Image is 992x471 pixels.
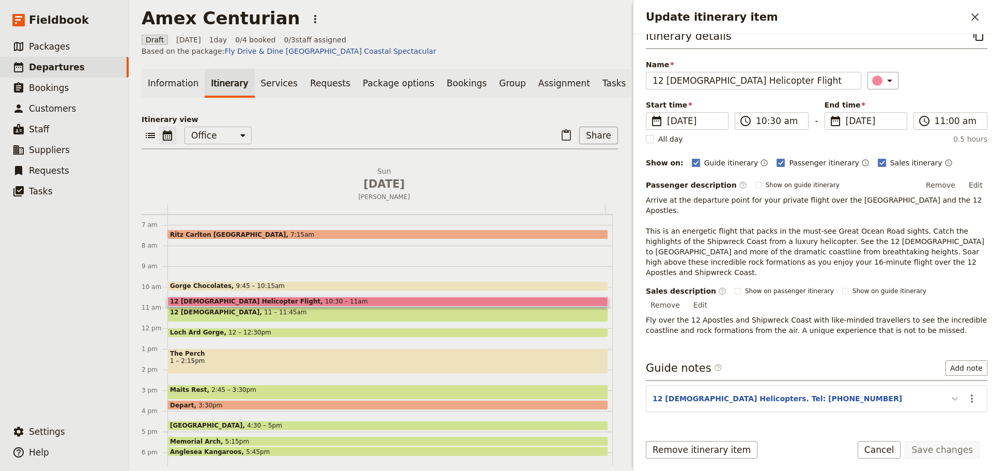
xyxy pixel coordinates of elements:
[142,8,300,28] h1: Amex Centurian
[172,176,597,192] span: [DATE]
[29,62,85,72] span: Departures
[946,360,987,376] button: Add note
[905,441,980,459] button: Save changes
[170,350,606,357] span: The Perch
[264,309,307,321] span: 11 – 11:45am
[170,282,236,290] span: Gorge Chocolates
[646,195,987,278] p: Arrive at the departure point for your private flight over the [GEOGRAPHIC_DATA] and the 12 Apost...
[176,35,200,45] span: [DATE]
[284,35,346,45] span: 0 / 3 staff assigned
[167,166,605,204] button: Sun [DATE][PERSON_NAME]
[745,287,834,295] span: Show on passenger itinerary
[170,386,211,393] span: Maits Rest
[441,69,493,98] a: Bookings
[225,47,437,55] a: Fly Drive & Dine [GEOGRAPHIC_DATA] Coastal Spectacular
[142,448,167,457] div: 6 pm
[966,8,984,26] button: Close drawer
[756,115,802,127] input: ​
[142,428,167,436] div: 5 pm
[142,345,167,353] div: 1 pm
[142,114,618,125] p: Itinerary view
[766,181,840,189] span: Show on guide itinerary
[225,438,249,445] span: 5:15pm
[255,69,304,98] a: Services
[858,441,901,459] button: Cancel
[167,400,608,410] div: Depart3:30pm
[29,427,65,437] span: Settings
[739,115,752,127] span: ​
[815,114,818,130] span: -
[209,35,227,45] span: 1 day
[689,297,712,313] button: Edit
[211,386,256,398] span: 2:45 – 3:30pm
[646,158,684,168] div: Show on:
[739,181,747,189] span: ​
[873,74,896,87] div: ​
[167,385,608,400] div: Maits Rest2:45 – 3:30pm
[170,422,247,429] span: [GEOGRAPHIC_DATA]
[142,262,167,270] div: 9 am
[890,158,942,168] span: Sales itinerary
[646,297,685,313] button: Remove
[142,386,167,394] div: 3 pm
[935,115,981,127] input: ​
[29,447,49,458] span: Help
[142,35,168,45] span: Draft
[167,436,608,446] div: Memorial Arch5:15pm
[167,421,608,431] div: [GEOGRAPHIC_DATA]4:30 – 5pm
[304,69,357,98] a: Requests
[646,28,732,44] h3: Itinerary details
[557,127,575,144] button: Paste itinerary item
[714,363,722,372] span: ​
[167,328,608,338] div: Loch Ard Gorge12 – 12:30pm
[325,298,368,305] span: 10:30 – 11am
[357,69,440,98] a: Package options
[172,166,597,192] h2: Sun
[646,441,757,459] button: Remove itinerary item
[646,72,861,89] input: Name
[142,366,167,374] div: 2 pm
[167,447,608,457] div: Anglesea Kangaroos5:45pm
[235,35,275,45] span: 0/4 booked
[142,324,167,332] div: 12 pm
[142,221,167,229] div: 7 am
[493,69,532,98] a: Group
[646,59,861,70] span: Name
[650,115,663,127] span: ​
[142,303,167,312] div: 11 am
[246,448,270,455] span: 5:45pm
[167,297,608,307] div: 12 [DEMOGRAPHIC_DATA] Helicopter Flight10:30 – 11am
[142,407,167,415] div: 4 pm
[964,177,987,193] button: Edit
[646,100,729,110] span: Start time
[29,186,53,196] span: Tasks
[853,287,926,295] span: Show on guide itinerary
[970,26,987,44] button: Copy itinerary item
[170,402,198,408] span: Depart
[861,157,870,169] button: Time shown on passenger itinerary
[290,231,314,238] span: 7:15am
[29,83,69,93] span: Bookings
[963,390,981,407] button: Actions
[170,231,290,238] span: Ritz Carlton [GEOGRAPHIC_DATA]
[760,157,768,169] button: Time shown on guide itinerary
[714,363,722,376] span: ​
[142,127,159,144] button: List view
[306,10,324,28] button: Actions
[579,127,618,144] button: Share
[718,287,726,295] span: ​
[921,177,960,193] button: Remove
[29,12,89,28] span: Fieldbook
[789,158,859,168] span: Passenger itinerary
[198,402,222,408] span: 3:30pm
[170,329,228,336] span: Loch Ard Gorge
[167,193,601,201] span: [PERSON_NAME]
[29,124,50,134] span: Staff
[646,360,722,376] h3: Guide notes
[170,298,325,305] span: 12 [DEMOGRAPHIC_DATA] Helicopter Flight
[167,307,608,322] div: 12 [DEMOGRAPHIC_DATA]11 – 11:45am
[142,241,167,250] div: 8 am
[646,286,726,296] label: Sales description
[704,158,758,168] span: Guide itinerary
